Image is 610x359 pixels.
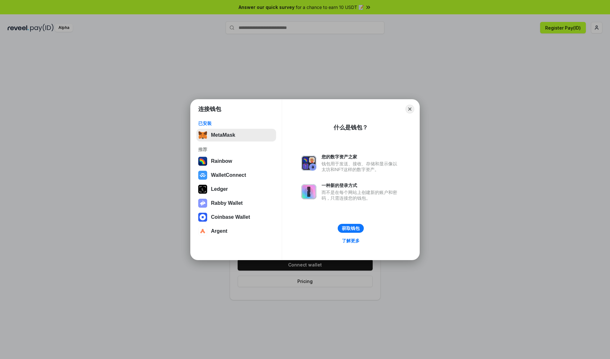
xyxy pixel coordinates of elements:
[198,199,207,208] img: svg+xml,%3Csvg%20xmlns%3D%22http%3A%2F%2Fwww.w3.org%2F2000%2Fsvg%22%20fill%3D%22none%22%20viewBox...
[198,171,207,180] img: svg+xml,%3Csvg%20width%3D%2228%22%20height%3D%2228%22%20viewBox%3D%220%200%2028%2028%22%20fill%3D...
[198,147,274,152] div: 推荐
[338,237,363,245] a: 了解更多
[211,132,235,138] div: MetaMask
[196,197,276,210] button: Rabby Wallet
[198,157,207,166] img: svg+xml,%3Csvg%20width%3D%22120%22%20height%3D%22120%22%20viewBox%3D%220%200%20120%20120%22%20fil...
[211,228,227,234] div: Argent
[322,161,400,172] div: 钱包用于发送、接收、存储和显示像以太坊和NFT这样的数字资产。
[211,172,246,178] div: WalletConnect
[322,154,400,160] div: 您的数字资产之家
[198,131,207,140] img: svg+xml,%3Csvg%20fill%3D%22none%22%20height%3D%2233%22%20viewBox%3D%220%200%2035%2033%22%20width%...
[342,238,360,244] div: 了解更多
[198,105,221,113] h1: 连接钱包
[211,214,250,220] div: Coinbase Wallet
[211,200,243,206] div: Rabby Wallet
[196,155,276,168] button: Rainbow
[198,185,207,194] img: svg+xml,%3Csvg%20xmlns%3D%22http%3A%2F%2Fwww.w3.org%2F2000%2Fsvg%22%20width%3D%2228%22%20height%3...
[198,213,207,222] img: svg+xml,%3Csvg%20width%3D%2228%22%20height%3D%2228%22%20viewBox%3D%220%200%2028%2028%22%20fill%3D...
[196,211,276,224] button: Coinbase Wallet
[301,155,316,171] img: svg+xml,%3Csvg%20xmlns%3D%22http%3A%2F%2Fwww.w3.org%2F2000%2Fsvg%22%20fill%3D%22none%22%20viewBox...
[196,183,276,196] button: Ledger
[211,158,232,164] div: Rainbow
[196,129,276,142] button: MetaMask
[322,183,400,188] div: 一种新的登录方式
[405,105,414,114] button: Close
[322,190,400,201] div: 而不是在每个网站上创建新的账户和密码，只需连接您的钱包。
[342,225,360,231] div: 获取钱包
[211,186,228,192] div: Ledger
[198,121,274,126] div: 已安装
[334,124,368,131] div: 什么是钱包？
[198,227,207,236] img: svg+xml,%3Csvg%20width%3D%2228%22%20height%3D%2228%22%20viewBox%3D%220%200%2028%2028%22%20fill%3D...
[338,224,364,233] button: 获取钱包
[196,169,276,182] button: WalletConnect
[196,225,276,238] button: Argent
[301,184,316,199] img: svg+xml,%3Csvg%20xmlns%3D%22http%3A%2F%2Fwww.w3.org%2F2000%2Fsvg%22%20fill%3D%22none%22%20viewBox...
